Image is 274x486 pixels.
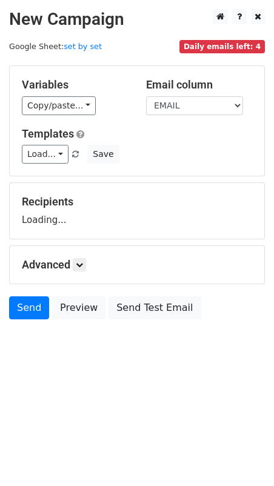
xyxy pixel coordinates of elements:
[52,296,105,319] a: Preview
[22,195,252,227] div: Loading...
[87,145,119,164] button: Save
[22,96,96,115] a: Copy/paste...
[146,78,252,92] h5: Email column
[22,258,252,271] h5: Advanced
[64,42,102,51] a: set by set
[22,145,68,164] a: Load...
[22,127,74,140] a: Templates
[179,42,265,51] a: Daily emails left: 4
[9,9,265,30] h2: New Campaign
[22,78,128,92] h5: Variables
[179,40,265,53] span: Daily emails left: 4
[9,42,102,51] small: Google Sheet:
[9,296,49,319] a: Send
[22,195,252,208] h5: Recipients
[109,296,201,319] a: Send Test Email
